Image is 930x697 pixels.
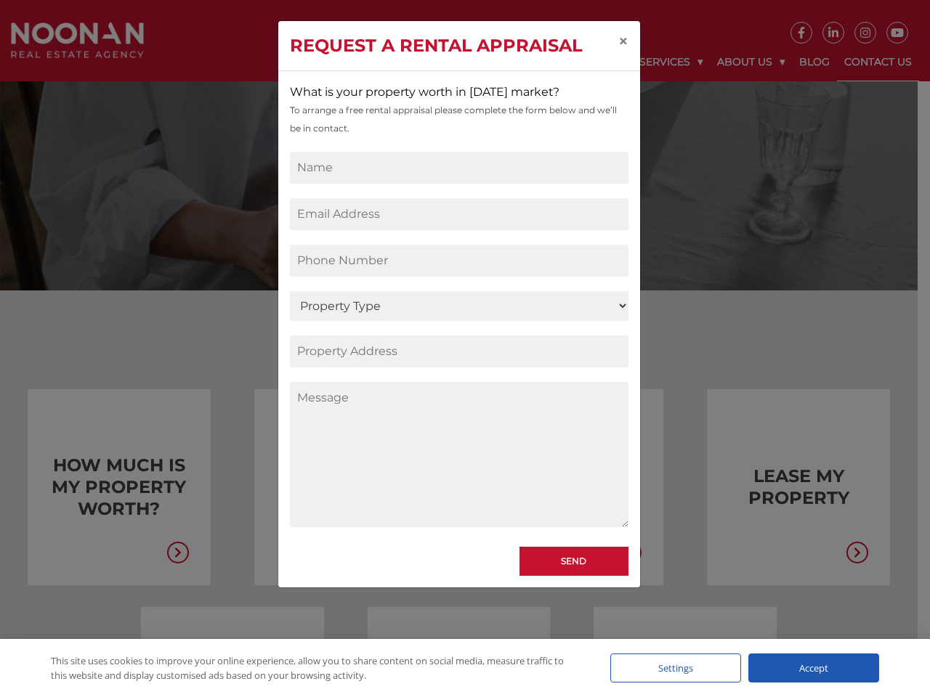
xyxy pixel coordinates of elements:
[748,653,879,682] div: Accept
[51,653,581,682] div: This site uses cookies to improve your online experience, allow you to share content on social me...
[519,547,628,576] input: Send
[290,245,628,277] input: Phone Number
[290,152,628,184] input: Name
[290,83,628,101] p: What is your property worth in [DATE] market?
[607,21,640,62] button: Close
[290,152,628,569] form: Contact form
[290,198,628,230] input: Email Address
[618,30,628,52] span: ×
[610,653,741,682] div: Settings
[290,101,628,137] p: To arrange a free rental appraisal please complete the form below and we’ll be in contact.
[290,335,628,367] input: Property Address
[290,33,582,59] h4: Request a Rental Appraisal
